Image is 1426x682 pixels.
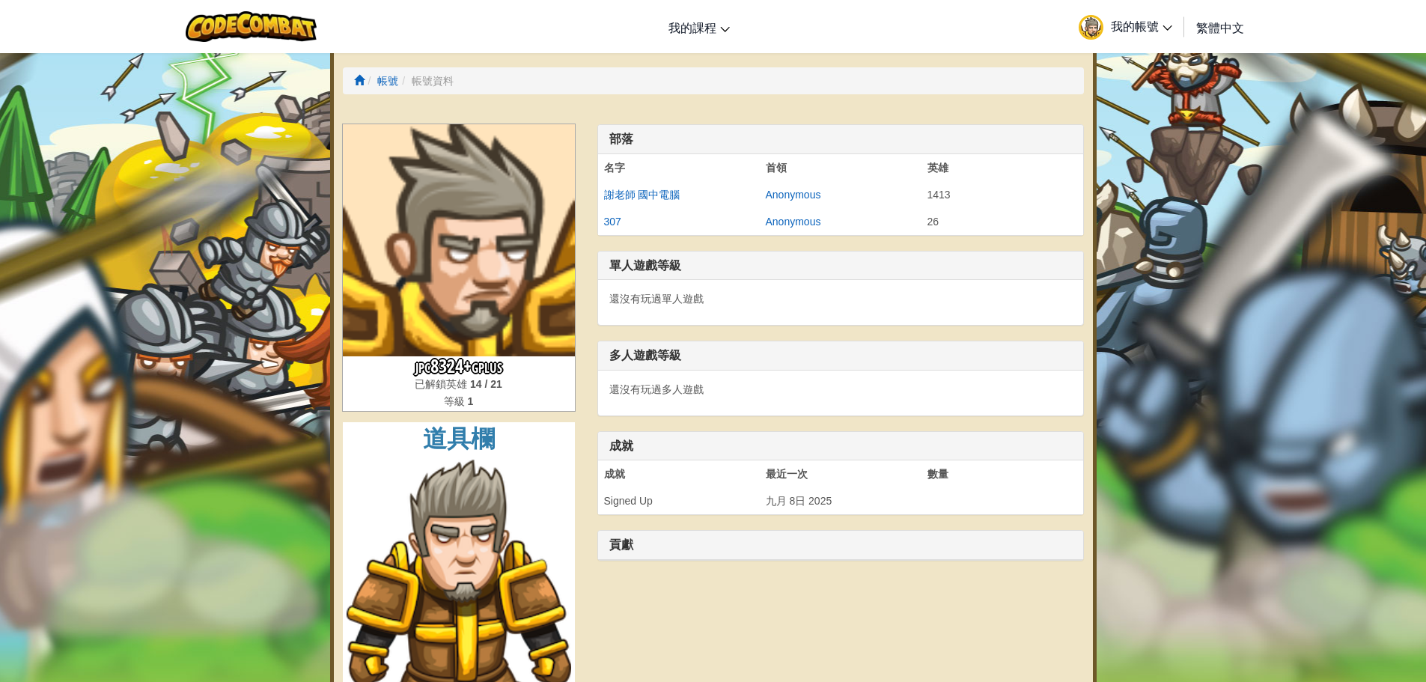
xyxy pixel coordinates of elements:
a: 我的課程 [661,7,737,47]
th: 數量 [921,460,1083,487]
p: 還沒有玩過多人遊戲 [609,382,1072,397]
a: 我的帳號 [1071,3,1180,50]
td: 1413 [921,181,1083,208]
li: 帳號資料 [398,73,454,88]
th: 成就 [598,460,760,487]
p: 還沒有玩過單人遊戲 [609,291,1072,306]
td: 26 [921,208,1083,235]
h3: 單人遊戲等級 [609,259,1072,273]
img: CodeCombat logo [186,11,317,42]
th: 首領 [760,154,921,181]
a: 帳號 [377,75,398,87]
a: 繁體中文 [1189,7,1252,47]
img: avatar [1079,15,1103,40]
td: 九月 8日 2025 [760,487,921,514]
h3: 部落 [609,133,1072,146]
span: 我的課程 [668,19,716,35]
span: 已解鎖英雄 [415,378,470,390]
strong: 14 / 21 [470,378,502,390]
a: Anonymous [766,189,821,201]
span: 等級 [444,395,468,407]
th: 名字 [598,154,760,181]
h3: jpc8324+gplus [343,356,575,377]
th: 最近一次 [760,460,921,487]
a: Anonymous [766,216,821,228]
h3: 貢獻 [609,538,1072,552]
span: 繁體中文 [1196,19,1244,35]
td: Signed Up [598,487,760,514]
h2: 道具欄 [343,422,575,456]
h3: 成就 [609,439,1072,453]
strong: 1 [468,395,474,407]
th: 英雄 [921,154,1083,181]
a: 307 [604,216,621,228]
a: 謝老師 國中電腦 [604,189,680,201]
h3: 多人遊戲等級 [609,349,1072,362]
span: 我的帳號 [1111,18,1172,34]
